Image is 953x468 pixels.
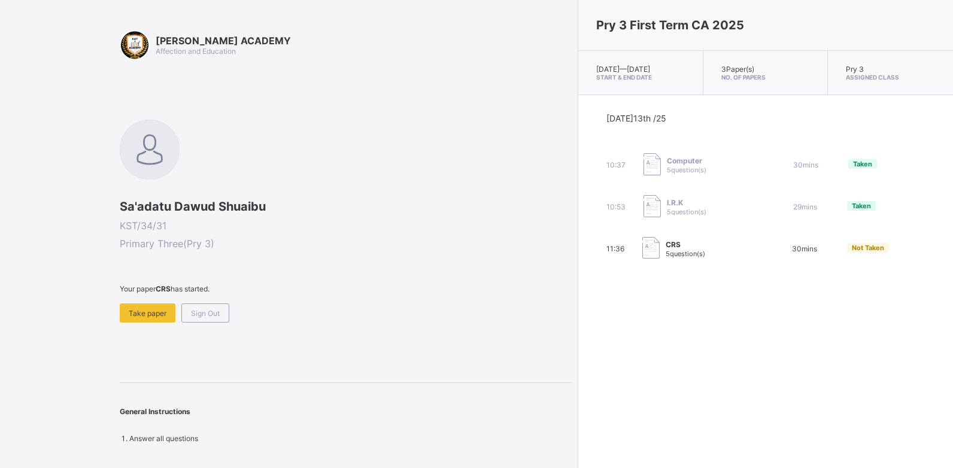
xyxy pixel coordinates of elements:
span: I.R.K [667,198,706,207]
span: Not Taken [852,244,884,252]
span: Your paper has started. [120,284,572,293]
span: Assigned Class [846,74,935,81]
span: 11:36 [606,244,624,253]
span: Computer [667,156,706,165]
span: 5 question(s) [667,208,706,216]
span: No. of Papers [721,74,810,81]
span: 5 question(s) [666,250,705,258]
span: 29 mins [793,202,817,211]
span: Affection and Education [156,47,236,56]
span: Sa'adatu Dawud Shuaibu [120,199,572,214]
b: CRS [156,284,171,293]
span: [PERSON_NAME] ACADEMY [156,35,291,47]
span: 30 mins [792,244,817,253]
span: Taken [852,202,871,210]
span: 30 mins [793,160,818,169]
span: 5 question(s) [667,166,706,174]
span: General Instructions [120,407,190,416]
span: 10:37 [606,160,626,169]
span: 10:53 [606,202,626,211]
img: take_paper.cd97e1aca70de81545fe8e300f84619e.svg [642,237,660,259]
span: [DATE] 13th /25 [606,113,666,123]
span: Start & End Date [596,74,685,81]
img: take_paper.cd97e1aca70de81545fe8e300f84619e.svg [644,195,661,217]
span: Pry 3 [846,65,864,74]
span: Take paper [129,309,166,318]
span: Sign Out [191,309,220,318]
span: Answer all questions [129,434,198,443]
span: Taken [853,160,872,168]
img: take_paper.cd97e1aca70de81545fe8e300f84619e.svg [644,153,661,175]
span: CRS [666,240,705,249]
span: 3 Paper(s) [721,65,754,74]
span: Pry 3 First Term CA 2025 [596,18,744,32]
span: [DATE] — [DATE] [596,65,650,74]
span: Primary Three ( Pry 3 ) [120,238,572,250]
span: KST/34/31 [120,220,572,232]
